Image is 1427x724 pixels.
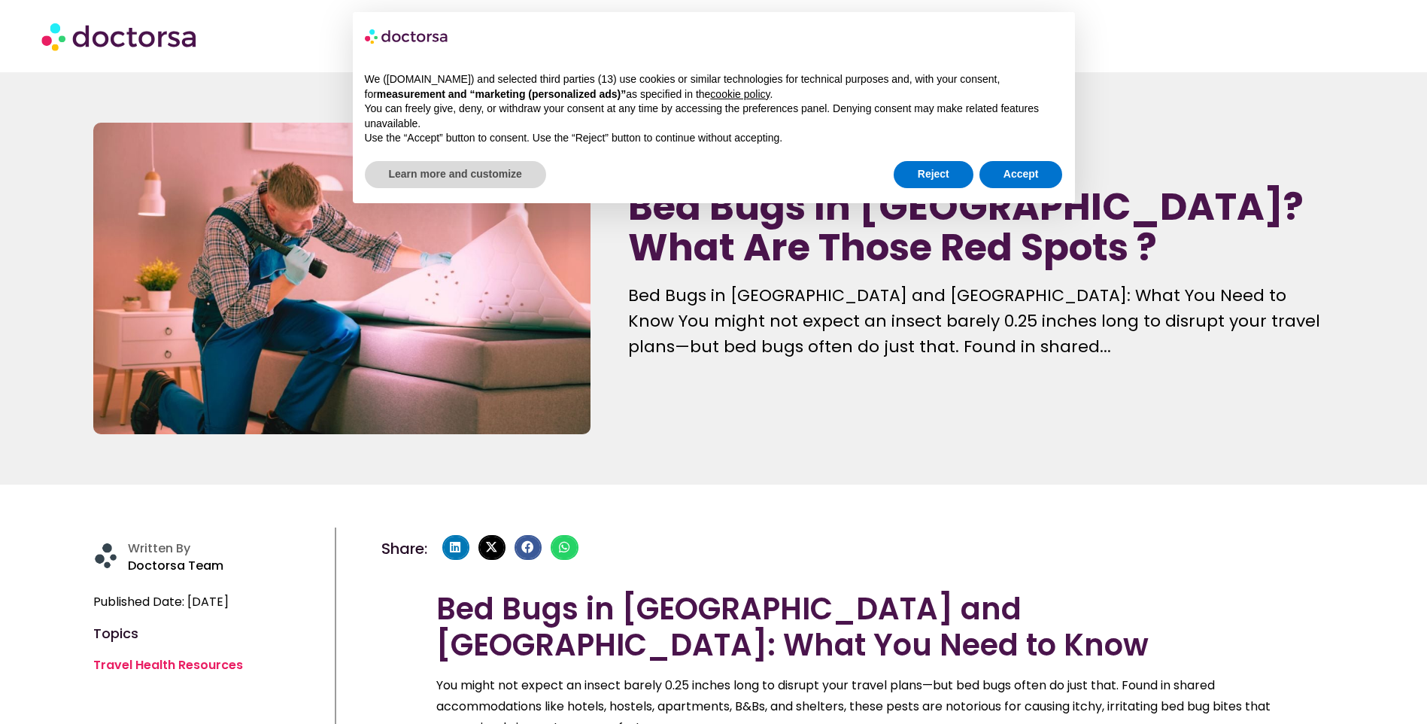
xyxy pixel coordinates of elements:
[365,72,1063,102] p: We ([DOMAIN_NAME]) and selected third parties (13) use cookies or similar technologies for techni...
[478,535,506,561] div: Share on x-twitter
[979,161,1063,188] button: Accept
[365,161,546,188] button: Learn more and customize
[128,555,327,576] p: Doctorsa Team
[515,535,542,561] div: Share on facebook
[628,187,1334,268] h1: Bed Bugs In [GEOGRAPHIC_DATA]? What Are Those Red Spots ?
[93,656,243,674] a: Travel Health Resources
[377,88,626,100] strong: measurement and “marketing (personalized ads)”
[128,541,327,555] h4: Written By
[365,131,1063,146] p: Use the “Accept” button to consent. Use the “Reject” button to continue without accepting.
[436,591,1279,663] h2: Bed Bugs in [GEOGRAPHIC_DATA] and [GEOGRAPHIC_DATA]: What You Need to Know
[93,123,591,434] img: bed bugs in italy
[93,592,229,613] span: Published Date: [DATE]
[710,88,770,100] a: cookie policy
[551,535,578,561] div: Share on whatsapp
[93,628,327,640] h4: Topics
[894,161,973,188] button: Reject
[442,535,469,561] div: Share on linkedin
[628,283,1334,360] p: Bed Bugs in [GEOGRAPHIC_DATA] and [GEOGRAPHIC_DATA]: What You Need to Know You might not expect a...
[381,541,427,556] h4: Share:
[365,102,1063,131] p: You can freely give, deny, or withdraw your consent at any time by accessing the preferences pane...
[365,24,449,48] img: logo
